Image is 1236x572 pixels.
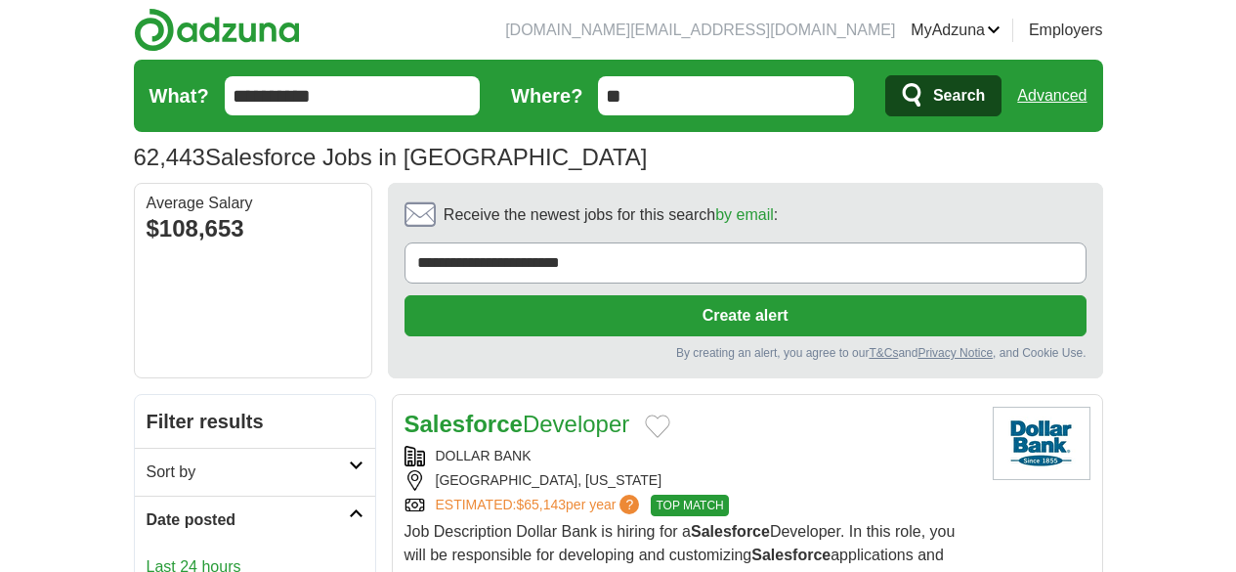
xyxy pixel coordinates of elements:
[885,75,1002,116] button: Search
[436,448,532,463] a: DOLLAR BANK
[444,203,778,227] span: Receive the newest jobs for this search :
[149,81,209,110] label: What?
[135,496,375,544] a: Date posted
[436,495,644,516] a: ESTIMATED:$65,143per year?
[405,470,977,491] div: [GEOGRAPHIC_DATA], [US_STATE]
[917,346,993,360] a: Privacy Notice
[405,344,1087,362] div: By creating an alert, you agree to our and , and Cookie Use.
[147,508,349,532] h2: Date posted
[135,395,375,448] h2: Filter results
[645,415,670,438] button: Add to favorite jobs
[715,206,774,223] a: by email
[405,295,1087,336] button: Create alert
[691,523,770,540] strong: Salesforce
[911,19,1001,42] a: MyAdzuna
[405,411,523,437] strong: Salesforce
[619,495,639,514] span: ?
[751,547,831,563] strong: Salesforce
[134,8,300,52] img: Adzuna logo
[147,196,360,211] div: Average Salary
[511,81,582,110] label: Where?
[1017,76,1087,115] a: Advanced
[505,19,895,42] li: [DOMAIN_NAME][EMAIL_ADDRESS][DOMAIN_NAME]
[405,411,630,437] a: SalesforceDeveloper
[651,495,728,516] span: TOP MATCH
[134,144,648,170] h1: Salesforce Jobs in [GEOGRAPHIC_DATA]
[869,346,898,360] a: T&Cs
[1029,19,1103,42] a: Employers
[933,76,985,115] span: Search
[135,448,375,496] a: Sort by
[147,461,349,484] h2: Sort by
[134,140,205,175] span: 62,443
[516,497,566,512] span: $65,143
[993,407,1090,480] img: Dollar Bank logo
[147,211,360,246] div: $108,653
